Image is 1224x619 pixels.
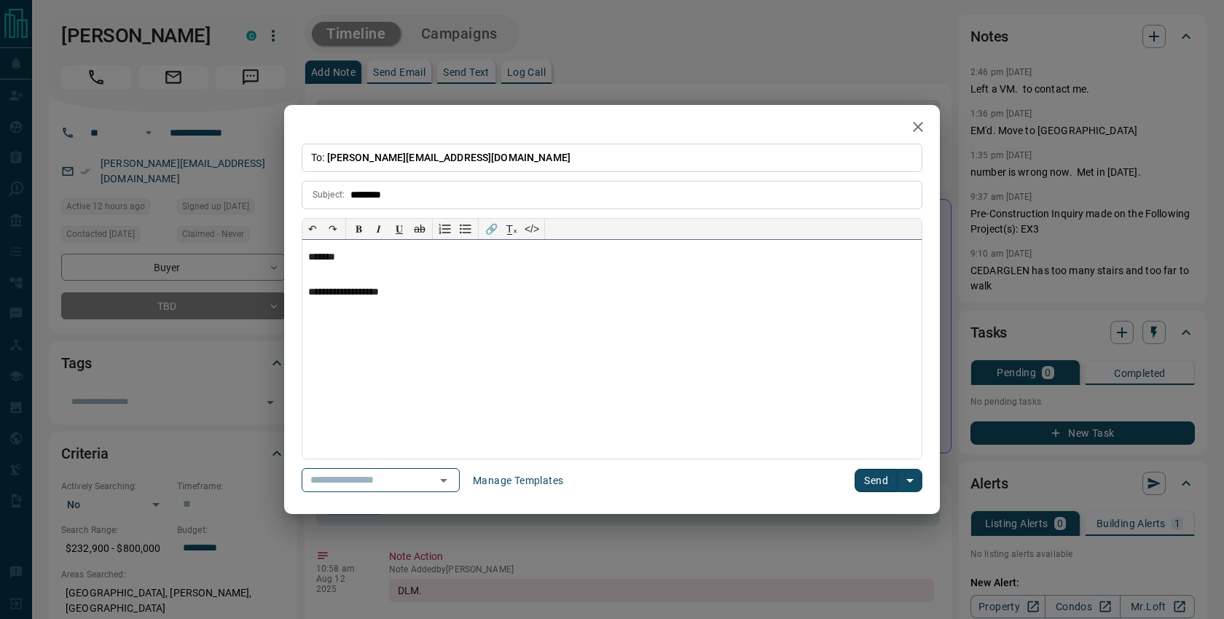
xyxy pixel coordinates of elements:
div: split button [855,469,922,492]
button: </> [522,219,542,239]
button: Numbered list [435,219,455,239]
button: 𝐁 [348,219,369,239]
button: 🔗 [481,219,501,239]
button: Bullet list [455,219,476,239]
button: Manage Templates [464,469,572,492]
button: ↶ [302,219,323,239]
button: Open [433,470,454,491]
span: [PERSON_NAME][EMAIL_ADDRESS][DOMAIN_NAME] [327,152,570,163]
button: 𝐔 [389,219,409,239]
button: T̲ₓ [501,219,522,239]
button: Send [855,469,898,492]
button: ↷ [323,219,343,239]
p: To: [302,144,922,172]
p: Subject: [313,188,345,201]
button: 𝑰 [369,219,389,239]
s: ab [414,223,425,235]
span: 𝐔 [396,223,403,235]
button: ab [409,219,430,239]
